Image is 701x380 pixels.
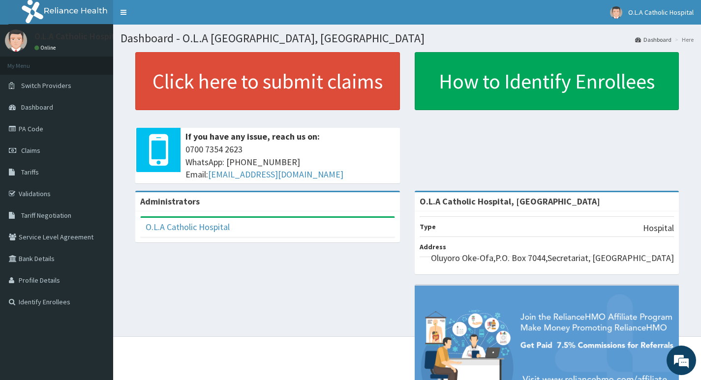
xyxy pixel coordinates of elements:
span: Dashboard [21,103,53,112]
b: If you have any issue, reach us on: [185,131,320,142]
b: Type [420,222,436,231]
img: User Image [5,29,27,52]
span: Tariff Negotiation [21,211,71,220]
li: Here [672,35,694,44]
a: Click here to submit claims [135,52,400,110]
a: Dashboard [635,35,671,44]
strong: O.L.A Catholic Hospital, [GEOGRAPHIC_DATA] [420,196,600,207]
b: Administrators [140,196,200,207]
a: How to Identify Enrollees [415,52,679,110]
p: Oluyoro Oke-Ofa,P.O. Box 7044,Secretariat, [GEOGRAPHIC_DATA] [431,252,674,264]
span: Claims [21,146,40,155]
img: User Image [610,6,622,19]
span: Switch Providers [21,81,71,90]
a: O.L.A Catholic Hospital [146,221,230,233]
a: Online [34,44,58,51]
b: Address [420,242,446,251]
p: O.L.A Catholic Hospital [34,32,122,41]
span: O.L.A Catholic Hospital [628,8,694,17]
span: Tariffs [21,168,39,176]
a: [EMAIL_ADDRESS][DOMAIN_NAME] [208,169,343,180]
p: Hospital [643,222,674,234]
span: 0700 7354 2623 WhatsApp: [PHONE_NUMBER] Email: [185,143,395,181]
h1: Dashboard - O.L.A [GEOGRAPHIC_DATA], [GEOGRAPHIC_DATA] [121,32,694,45]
